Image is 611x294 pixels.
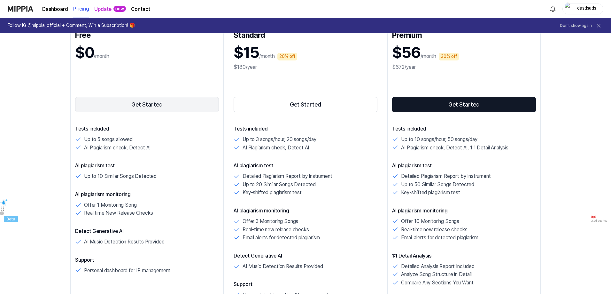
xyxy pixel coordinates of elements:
[421,52,436,60] p: /month
[392,207,536,215] p: AI plagiarism monitoring
[392,162,536,170] p: AI plagiarism test
[234,63,377,71] div: $180/year
[84,201,136,209] p: Offer 1 Monitoring Song
[94,5,112,13] a: Update
[401,279,473,287] p: Compare Any Sections You Want
[243,188,302,197] p: Key-shifted plagiarism test
[8,22,135,29] h1: Follow IG @mippia_official + Comment, Win a Subscription! 🎁
[401,144,508,152] p: AI Plagiarism check, Detect AI, 1:1 Detail Analysis
[549,5,557,13] img: 알림
[243,135,316,144] p: Up to 3 songs/hour, 20 songs/day
[574,5,599,12] div: dasdsads
[113,6,126,12] div: new
[243,144,309,152] p: AI Plagiarism check, Detect AI
[234,96,377,114] a: Get Started
[439,53,459,60] div: 30% off
[401,262,475,271] p: Detailed Analysis Report Included
[560,23,592,28] button: Don't show again
[234,207,377,215] p: AI plagiarism monitoring
[84,144,151,152] p: AI Plagiarism check, Detect AI
[234,162,377,170] p: AI plagiarism test
[401,180,474,189] p: Up to 50 Similar Songs Detected
[75,29,219,39] div: Free
[84,172,157,180] p: Up to 10 Similar Songs Detected
[84,266,170,275] p: Personal dashboard for IP management
[243,262,323,271] p: AI Music Detection Results Provided
[75,162,219,170] p: AI plagiarism test
[562,4,603,14] button: profiledasdsads
[277,53,297,60] div: 20% off
[401,135,477,144] p: Up to 10 songs/hour, 50 songs/day
[234,97,377,112] button: Get Started
[75,97,219,112] button: Get Started
[94,52,109,60] p: /month
[392,252,536,260] p: 1:1 Detail Analysis
[75,96,219,114] a: Get Started
[401,234,478,242] p: Email alerts for detected plagiarism
[131,5,150,13] a: Contact
[243,180,316,189] p: Up to 20 Similar Songs Detected
[234,125,377,133] p: Tests included
[401,270,472,279] p: Analyze Song Structure in Detail
[75,125,219,133] p: Tests included
[591,219,607,223] span: used queries
[42,5,68,13] a: Dashboard
[234,42,259,63] h1: $15
[4,216,18,222] div: Beta
[75,191,219,198] p: AI plagiarism monitoring
[75,256,219,264] p: Support
[243,217,298,226] p: Offer 3 Monitoring Songs
[392,29,536,39] div: Premium
[234,29,377,39] div: Standard
[401,226,468,234] p: Real-time new release checks
[392,97,536,112] button: Get Started
[84,238,164,246] p: AI Music Detection Results Provided
[75,227,219,235] p: Detect Generative AI
[392,96,536,114] a: Get Started
[401,188,460,197] p: Key-shifted plagiarism test
[392,42,421,63] h1: $56
[73,0,89,18] a: Pricing
[565,3,572,15] img: profile
[392,125,536,133] p: Tests included
[234,281,377,288] p: Support
[75,42,94,63] h1: $0
[401,172,491,180] p: Detailed Plagiarism Report by Instrument
[401,217,459,226] p: Offer 10 Monitoring Songs
[243,172,332,180] p: Detailed Plagiarism Report by Instrument
[84,135,133,144] p: Up to 5 songs allowed
[591,215,607,219] span: 0 / 0
[243,226,309,234] p: Real-time new release checks
[243,234,320,242] p: Email alerts for detected plagiarism
[234,252,377,260] p: Detect Generative AI
[84,209,153,217] p: Real time New Release Checks
[259,52,275,60] p: /month
[392,63,536,71] div: $672/year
